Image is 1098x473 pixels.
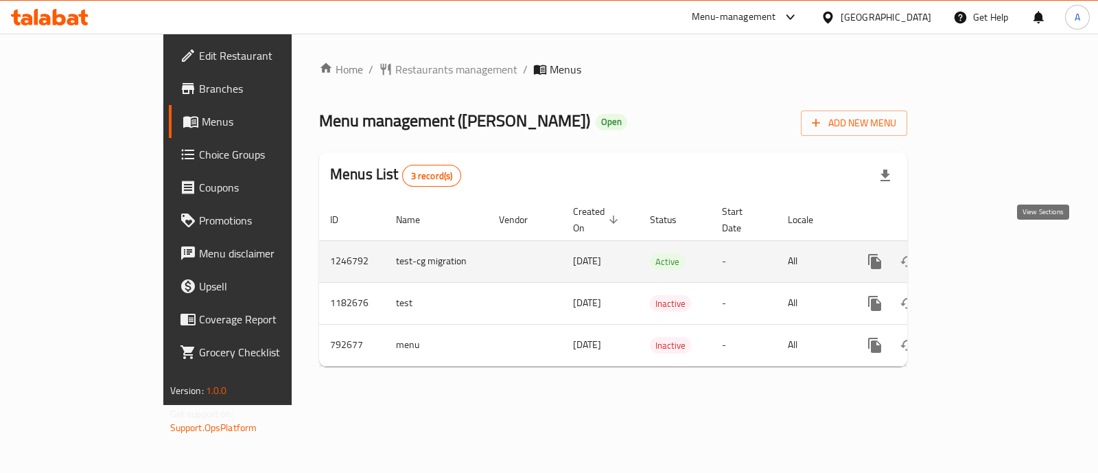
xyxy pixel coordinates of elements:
[573,203,622,236] span: Created On
[402,165,462,187] div: Total records count
[711,324,777,366] td: -
[169,270,347,303] a: Upsell
[573,294,601,312] span: [DATE]
[169,237,347,270] a: Menu disclaimer
[169,303,347,336] a: Coverage Report
[199,80,336,97] span: Branches
[199,245,336,262] span: Menu disclaimer
[777,282,848,324] td: All
[169,105,347,138] a: Menus
[169,171,347,204] a: Coupons
[403,170,461,183] span: 3 record(s)
[1075,10,1080,25] span: A
[169,39,347,72] a: Edit Restaurant
[858,245,891,278] button: more
[650,295,691,312] div: Inactive
[650,337,691,354] div: Inactive
[385,240,488,282] td: test-cg migration
[788,211,831,228] span: Locale
[319,61,907,78] nav: breadcrumb
[801,111,907,136] button: Add New Menu
[596,116,627,128] span: Open
[369,61,373,78] li: /
[199,179,336,196] span: Coupons
[711,282,777,324] td: -
[396,211,438,228] span: Name
[330,211,356,228] span: ID
[170,405,233,423] span: Get support on:
[319,240,385,282] td: 1246792
[169,204,347,237] a: Promotions
[206,382,227,400] span: 1.0.0
[199,278,336,295] span: Upsell
[199,146,336,163] span: Choice Groups
[650,211,694,228] span: Status
[722,203,760,236] span: Start Date
[395,61,517,78] span: Restaurants management
[550,61,581,78] span: Menus
[650,253,685,270] div: Active
[650,254,685,270] span: Active
[777,324,848,366] td: All
[169,138,347,171] a: Choice Groups
[202,113,336,130] span: Menus
[385,282,488,324] td: test
[692,9,776,25] div: Menu-management
[891,329,924,362] button: Change Status
[711,240,777,282] td: -
[841,10,931,25] div: [GEOGRAPHIC_DATA]
[869,159,902,192] div: Export file
[199,311,336,327] span: Coverage Report
[573,336,601,354] span: [DATE]
[650,296,691,312] span: Inactive
[848,199,1001,241] th: Actions
[523,61,528,78] li: /
[319,199,1001,367] table: enhanced table
[319,324,385,366] td: 792677
[319,282,385,324] td: 1182676
[573,252,601,270] span: [DATE]
[170,382,204,400] span: Version:
[596,114,627,130] div: Open
[169,336,347,369] a: Grocery Checklist
[199,212,336,229] span: Promotions
[812,115,896,132] span: Add New Menu
[199,47,336,64] span: Edit Restaurant
[777,240,848,282] td: All
[499,211,546,228] span: Vendor
[319,105,590,136] span: Menu management ( [PERSON_NAME] )
[170,419,257,437] a: Support.OpsPlatform
[199,344,336,360] span: Grocery Checklist
[858,287,891,320] button: more
[858,329,891,362] button: more
[650,338,691,354] span: Inactive
[169,72,347,105] a: Branches
[330,164,461,187] h2: Menus List
[379,61,517,78] a: Restaurants management
[891,245,924,278] button: Change Status
[385,324,488,366] td: menu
